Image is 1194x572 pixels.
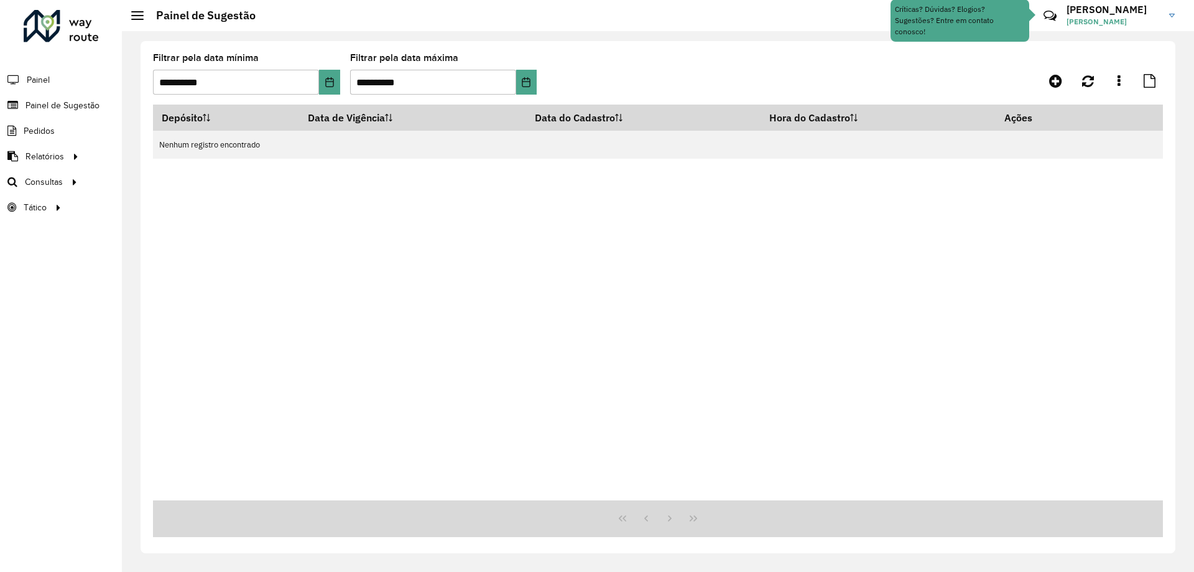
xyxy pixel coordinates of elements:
label: Filtrar pela data mínima [153,50,259,65]
th: Depósito [153,105,300,131]
span: Tático [24,201,47,214]
button: Choose Date [516,70,537,95]
h3: [PERSON_NAME] [1067,4,1160,16]
span: Pedidos [24,124,55,138]
span: [PERSON_NAME] [1067,16,1160,27]
span: Relatórios [25,150,64,163]
a: Contato Rápido [1037,2,1063,29]
button: Choose Date [319,70,340,95]
span: Painel de Sugestão [25,99,99,112]
th: Hora do Cadastro [761,105,996,131]
h2: Painel de Sugestão [144,9,256,22]
th: Ações [996,105,1070,131]
th: Data de Vigência [300,105,527,131]
td: Nenhum registro encontrado [153,131,1163,159]
span: Painel [27,73,50,87]
span: Consultas [25,176,63,189]
th: Data do Cadastro [527,105,761,131]
label: Filtrar pela data máxima [350,50,458,65]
